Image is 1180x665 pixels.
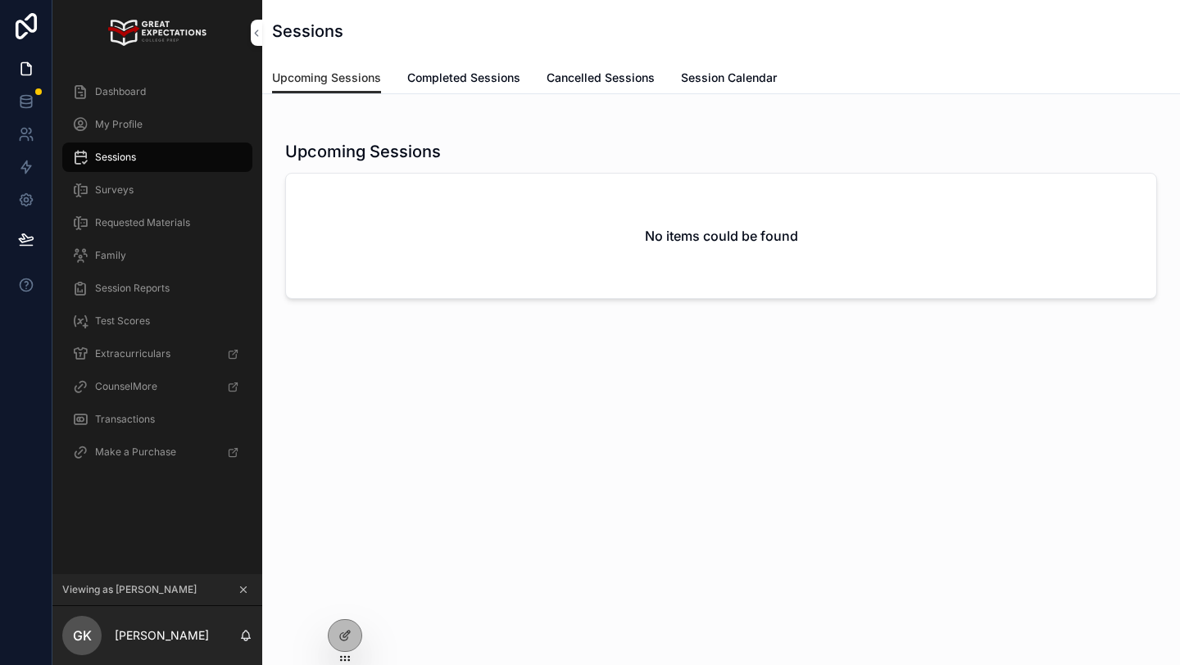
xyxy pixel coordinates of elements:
[407,70,520,86] span: Completed Sessions
[62,77,252,106] a: Dashboard
[407,63,520,96] a: Completed Sessions
[95,216,190,229] span: Requested Materials
[62,372,252,401] a: CounselMore
[272,20,343,43] h1: Sessions
[681,63,777,96] a: Session Calendar
[62,208,252,237] a: Requested Materials
[285,140,441,163] h1: Upcoming Sessions
[645,226,798,246] h2: No items could be found
[95,347,170,360] span: Extracurriculars
[95,249,126,262] span: Family
[95,183,134,197] span: Surveys
[62,437,252,467] a: Make a Purchase
[547,70,655,86] span: Cancelled Sessions
[272,70,381,86] span: Upcoming Sessions
[95,85,146,98] span: Dashboard
[62,175,252,205] a: Surveys
[62,274,252,303] a: Session Reports
[62,241,252,270] a: Family
[115,627,209,644] p: [PERSON_NAME]
[62,142,252,172] a: Sessions
[547,63,655,96] a: Cancelled Sessions
[62,306,252,336] a: Test Scores
[95,282,170,295] span: Session Reports
[62,110,252,139] a: My Profile
[62,583,197,596] span: Viewing as [PERSON_NAME]
[95,380,157,393] span: CounselMore
[62,405,252,434] a: Transactions
[73,626,92,645] span: GK
[95,118,143,131] span: My Profile
[95,413,155,426] span: Transactions
[108,20,206,46] img: App logo
[272,63,381,94] a: Upcoming Sessions
[95,446,176,459] span: Make a Purchase
[95,314,150,328] span: Test Scores
[95,151,136,164] span: Sessions
[681,70,777,86] span: Session Calendar
[62,339,252,369] a: Extracurriculars
[52,66,262,488] div: scrollable content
